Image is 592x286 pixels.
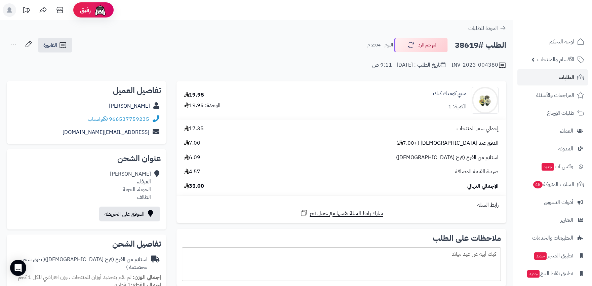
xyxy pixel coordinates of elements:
[184,125,204,133] span: 17.35
[80,6,91,14] span: رفيق
[468,24,506,32] a: العودة للطلبات
[468,24,498,32] span: العودة للطلبات
[457,125,499,133] span: إجمالي سعر المنتجات
[63,128,149,136] a: [EMAIL_ADDRESS][DOMAIN_NAME]
[18,273,131,281] span: لم تقم بتحديد أوزان للمنتجات ، وزن افتراضي للكل 1 كجم
[110,170,151,201] div: [PERSON_NAME] العرفاء، الحوية، الحوية الطائف
[527,270,540,278] span: جديد
[300,209,383,217] a: شارك رابط السلة نفسها مع عميل آخر
[184,102,221,109] div: الوحدة: 19.95
[184,91,204,99] div: 19.95
[10,260,26,276] div: Open Intercom Messenger
[536,91,574,100] span: المراجعات والأسئلة
[472,87,498,114] img: 1749051985-WhatsApp%20Image%202025-06-04%20at%206.45.45%20PM-90x90.jpeg
[109,102,150,110] a: [PERSON_NAME]
[517,105,588,121] a: طلبات الإرجاع
[517,69,588,85] a: الطلبات
[43,41,57,49] span: الفاتورة
[184,168,200,176] span: 4.57
[179,201,504,209] div: رابط السلة
[88,115,108,123] a: واتساب
[517,265,588,282] a: تطبيق نقاط البيعجديد
[532,233,573,243] span: التطبيقات والخدمات
[433,90,467,98] a: ميني كوميك كيك
[517,176,588,192] a: السلات المتروكة45
[396,154,499,162] span: استلام من الفرع (فرع [DEMOGRAPHIC_DATA])
[455,168,499,176] span: ضريبة القيمة المضافة
[448,103,467,111] div: الكمية: 1
[93,3,107,17] img: ai-face.png
[133,273,161,281] strong: إجمالي الوزن:
[526,269,573,278] span: تطبيق نقاط البيع
[517,230,588,246] a: التطبيقات والخدمات
[558,144,573,153] span: المدونة
[38,38,72,52] a: الفاتورة
[109,115,149,123] a: 966537759235
[534,252,547,260] span: جديد
[517,248,588,264] a: تطبيق المتجرجديد
[18,3,35,19] a: تحديثات المنصة
[12,154,161,163] h2: عنوان الشحن
[534,251,573,260] span: تطبيق المتجر
[532,180,574,189] span: السلات المتروكة
[533,181,543,188] span: 45
[547,108,574,118] span: طلبات الإرجاع
[517,194,588,210] a: أدوات التسويق
[549,37,574,46] span: لوحة التحكم
[394,38,448,52] button: لم يتم الرد
[372,61,445,69] div: تاريخ الطلب : [DATE] - 9:11 ص
[560,215,573,225] span: التقارير
[546,18,586,32] img: logo-2.png
[182,247,501,281] div: كيك أبيه عن عيد ميلاد
[517,34,588,50] a: لوحة التحكم
[467,182,499,190] span: الإجمالي النهائي
[517,123,588,139] a: العملاء
[310,210,383,217] span: شارك رابط السلة نفسها مع عميل آخر
[20,255,148,271] span: ( طرق شحن مخصصة )
[184,154,200,162] span: 6.09
[396,139,499,147] span: الدفع عند [DEMOGRAPHIC_DATA] (+7.00 )
[99,207,160,221] a: الموقع على الخريطة
[184,182,204,190] span: 35.00
[517,141,588,157] a: المدونة
[541,162,573,171] span: وآتس آب
[560,126,573,136] span: العملاء
[537,55,574,64] span: الأقسام والمنتجات
[559,73,574,82] span: الطلبات
[542,163,554,171] span: جديد
[455,38,506,52] h2: الطلب #38619
[12,86,161,95] h2: تفاصيل العميل
[517,212,588,228] a: التقارير
[517,87,588,103] a: المراجعات والأسئلة
[12,256,148,271] div: استلام من الفرع (فرع [DEMOGRAPHIC_DATA])
[451,61,506,69] div: INV-2023-004380
[544,198,573,207] span: أدوات التسويق
[367,42,393,48] small: اليوم - 2:04 م
[182,234,501,242] h2: ملاحظات على الطلب
[184,139,200,147] span: 7.00
[517,158,588,175] a: وآتس آبجديد
[12,240,161,248] h2: تفاصيل الشحن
